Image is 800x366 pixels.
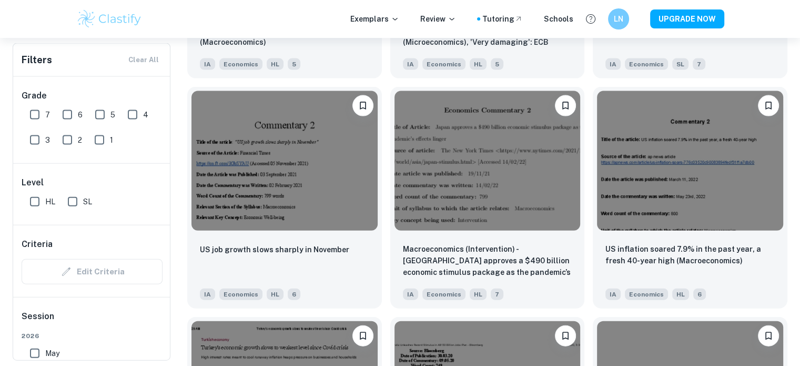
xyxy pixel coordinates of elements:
[758,325,779,347] button: Bookmark
[605,58,621,70] span: IA
[612,13,624,25] h6: LN
[83,196,92,207] span: SL
[420,13,456,25] p: Review
[693,58,705,70] span: 7
[200,244,349,255] p: US job growth slows sharply in November
[110,109,115,121] span: 5
[625,58,668,70] span: Economics
[470,58,487,70] span: HL
[22,176,163,189] h6: Level
[403,243,572,279] p: Macroeconomics (Intervention) - Japan approves a $490 billion economic stimulus package as the pa...
[200,289,215,300] span: IA
[482,13,523,25] a: Tutoring
[45,134,50,146] span: 3
[219,289,262,300] span: Economics
[350,13,399,25] p: Exemplars
[22,331,163,341] span: 2026
[143,109,148,121] span: 4
[390,87,585,309] a: BookmarkMacroeconomics (Intervention) - Japan approves a $490 billion economic stimulus package a...
[45,196,55,207] span: HL
[403,289,418,300] span: IA
[352,95,373,116] button: Bookmark
[422,58,465,70] span: Economics
[605,289,621,300] span: IA
[45,348,59,359] span: May
[470,289,487,300] span: HL
[110,134,113,146] span: 1
[544,13,573,25] a: Schools
[422,289,465,300] span: Economics
[672,289,689,300] span: HL
[187,87,382,309] a: BookmarkUS job growth slows sharply in NovemberIAEconomicsHL6
[582,10,600,28] button: Help and Feedback
[650,9,724,28] button: UPGRADE NOW
[76,8,143,29] img: Clastify logo
[78,109,83,121] span: 6
[597,91,783,231] img: Economics IA example thumbnail: US inflation soared 7.9% in the past ye
[267,58,283,70] span: HL
[22,238,53,251] h6: Criteria
[491,58,503,70] span: 5
[394,91,581,231] img: Economics IA example thumbnail: Macroeconomics (Intervention) - Japan a
[608,8,629,29] button: LN
[22,90,163,102] h6: Grade
[555,95,576,116] button: Bookmark
[555,325,576,347] button: Bookmark
[22,53,52,67] h6: Filters
[191,91,378,231] img: Economics IA example thumbnail: US job growth slows sharply in November
[352,325,373,347] button: Bookmark
[22,310,163,331] h6: Session
[672,58,688,70] span: SL
[288,289,300,300] span: 6
[22,259,163,284] div: Criteria filters are unavailable when searching by topic
[78,134,82,146] span: 2
[267,289,283,300] span: HL
[758,95,779,116] button: Bookmark
[491,289,503,300] span: 7
[693,289,706,300] span: 6
[288,58,300,70] span: 5
[200,58,215,70] span: IA
[219,58,262,70] span: Economics
[605,243,775,266] p: US inflation soared 7.9% in the past year, a fresh 40-year high (Macroeconomics)
[625,289,668,300] span: Economics
[45,109,50,121] span: 7
[593,87,787,309] a: Bookmark US inflation soared 7.9% in the past year, a fresh 40-year high (Macroeconomics)IAEconom...
[403,58,418,70] span: IA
